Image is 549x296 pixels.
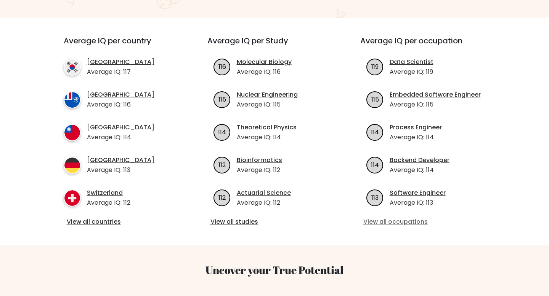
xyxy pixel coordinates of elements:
p: Average IQ: 117 [87,67,154,76]
p: Average IQ: 112 [237,166,282,175]
img: country [64,189,81,207]
h3: Average IQ per country [64,36,180,54]
p: Average IQ: 113 [390,198,446,207]
p: Average IQ: 114 [390,133,442,142]
a: View all countries [67,217,177,226]
p: Average IQ: 119 [390,67,433,76]
p: Average IQ: 115 [237,100,298,109]
a: Backend Developer [390,156,449,165]
a: Switzerland [87,188,130,197]
text: 115 [371,95,379,103]
img: country [64,124,81,141]
a: Nuclear Engineering [237,90,298,99]
h3: Average IQ per occupation [360,36,495,54]
p: Average IQ: 115 [390,100,481,109]
text: 113 [371,193,379,202]
text: 115 [218,95,226,103]
p: Average IQ: 114 [390,166,449,175]
a: [GEOGRAPHIC_DATA] [87,57,154,67]
text: 114 [371,127,379,136]
a: View all occupations [363,217,492,226]
h3: Average IQ per Study [207,36,342,54]
a: [GEOGRAPHIC_DATA] [87,156,154,165]
a: Software Engineer [390,188,446,197]
a: Actuarial Science [237,188,291,197]
a: [GEOGRAPHIC_DATA] [87,123,154,132]
img: country [64,157,81,174]
text: 114 [371,160,379,169]
a: Embedded Software Engineer [390,90,481,99]
a: Molecular Biology [237,57,292,67]
text: 114 [218,127,226,136]
a: Bioinformatics [237,156,282,165]
p: Average IQ: 116 [87,100,154,109]
a: Process Engineer [390,123,442,132]
a: View all studies [210,217,339,226]
a: Theoretical Physics [237,123,297,132]
h3: Uncover your True Potential [27,264,522,277]
p: Average IQ: 112 [237,198,291,207]
p: Average IQ: 116 [237,67,292,76]
text: 116 [218,62,226,71]
p: Average IQ: 114 [87,133,154,142]
p: Average IQ: 112 [87,198,130,207]
img: country [64,91,81,108]
a: [GEOGRAPHIC_DATA] [87,90,154,99]
a: Data Scientist [390,57,433,67]
text: 119 [371,62,379,71]
text: 112 [218,160,226,169]
text: 112 [218,193,226,202]
img: country [64,59,81,76]
p: Average IQ: 114 [237,133,297,142]
p: Average IQ: 113 [87,166,154,175]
